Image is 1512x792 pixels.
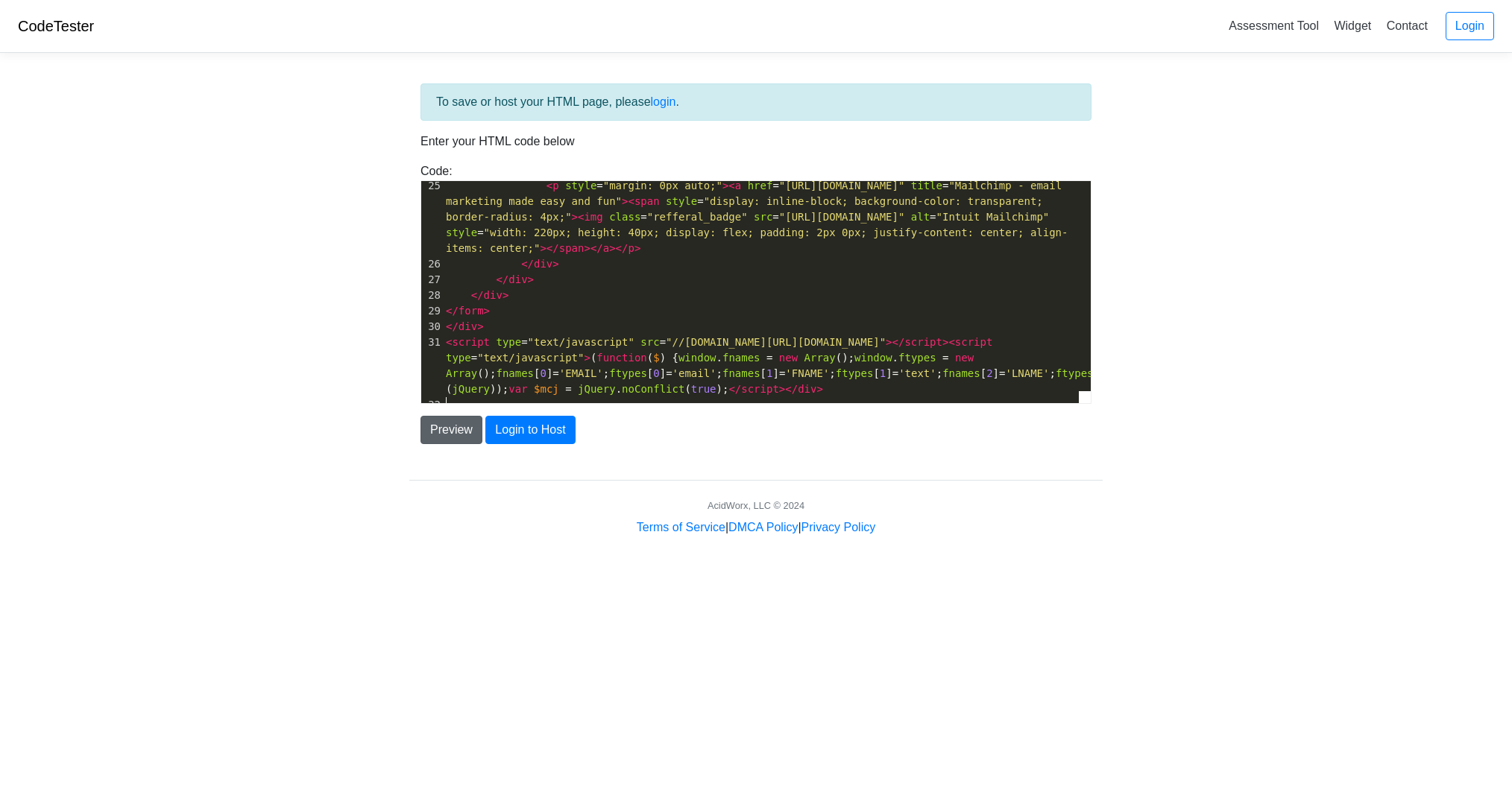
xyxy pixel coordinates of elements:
span: ></ [540,242,558,254]
a: Assessment Tool [1223,13,1325,38]
span: 1 [880,367,886,379]
span: "width: 220px; height: 40px; display: flex; padding: 2px 0px; justify-content: center; align-item... [446,226,1068,254]
span: img [584,211,602,223]
span: < [546,180,552,191]
span: > [503,289,508,301]
span: div [534,258,552,270]
span: fnames [722,367,760,379]
span: 'text' [898,367,936,379]
span: fnames [942,367,980,379]
span: jQuery [452,383,490,395]
span: "text/javascript" [528,336,634,348]
span: = [942,352,948,364]
div: 32 [421,397,443,413]
span: new [955,352,974,364]
span: href [748,180,773,191]
span: var [508,383,527,395]
span: = = = ( ( ) { . (); . (); [ ] ; [ ] ; [ ] ; [ ] ; [ ] ; [ ] ;}( )); . ( ); [446,336,1169,395]
div: To save or host your HTML page, please . [420,83,1092,121]
span: ftypes [836,367,874,379]
span: style [565,180,596,191]
span: ></ [779,383,798,395]
span: span [634,195,660,207]
span: </ [728,383,741,395]
span: 'email' [672,367,716,379]
span: 0 [540,367,546,379]
span: </ [521,258,534,270]
span: div [798,383,816,395]
a: Terms of Service [637,521,725,533]
span: p [628,242,634,254]
span: >< [572,211,585,223]
span: = [565,383,571,395]
span: "margin: 0px auto;" [603,180,722,191]
span: form [459,305,484,317]
div: 31 [421,335,443,350]
span: "display: inline-block; background-color: transparent; border-radius: 4px;" [446,195,1049,223]
span: function [596,352,646,364]
span: window [678,352,716,364]
span: "text/javascript" [477,352,584,364]
button: Preview [420,416,482,444]
span: div [508,273,527,285]
span: = = = = = = = = [446,180,1068,254]
div: 28 [421,288,443,303]
span: = [766,352,772,364]
span: 0 [653,367,659,379]
span: ftypes [898,352,936,364]
span: > [552,258,558,270]
span: 2 [986,367,992,379]
span: ftypes [1056,367,1094,379]
span: span [559,242,585,254]
span: ></ [609,242,628,254]
span: "Intuit Mailchimp" [936,211,1050,223]
a: DMCA Policy [728,521,798,533]
a: Privacy Policy [801,521,876,533]
a: Widget [1328,13,1377,38]
span: = [552,367,558,379]
div: Code: [409,162,1103,404]
span: fnames [722,352,760,364]
span: script [741,383,779,395]
span: $ [653,352,659,364]
div: 29 [421,303,443,319]
span: true [691,383,716,395]
span: style [446,226,477,238]
span: </ [471,289,484,301]
span: script [904,336,942,348]
span: type [496,336,521,348]
span: = [999,367,1005,379]
span: $mcj [534,383,559,395]
span: "[URL][DOMAIN_NAME]" [779,180,905,191]
span: p [552,180,558,191]
span: div [484,289,503,301]
p: Enter your HTML code below [420,133,1092,151]
span: > [484,305,490,317]
span: </ [496,273,508,285]
span: "//[DOMAIN_NAME][URL][DOMAIN_NAME]" [666,336,886,348]
span: script [955,336,993,348]
span: div [459,320,477,332]
span: > [528,273,534,285]
span: src [640,336,659,348]
span: a [603,242,609,254]
span: script [452,336,490,348]
span: src [754,211,772,223]
span: = [666,367,672,379]
span: noConflict [622,383,684,395]
span: > [816,383,822,395]
span: > [584,352,590,364]
span: type [446,352,471,364]
span: a [735,180,741,191]
button: Login to Host [485,416,575,444]
span: > [634,242,640,254]
a: Contact [1381,13,1434,38]
span: </ [446,305,459,317]
span: Array [446,367,477,379]
div: 26 [421,256,443,272]
span: Array [804,352,836,364]
span: "[URL][DOMAIN_NAME]" [779,211,905,223]
span: title [911,180,942,191]
span: 'FNAME' [785,367,829,379]
span: </ [446,320,459,332]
